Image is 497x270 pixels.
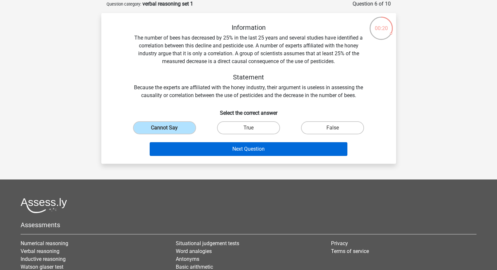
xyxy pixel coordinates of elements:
[301,121,364,134] label: False
[21,248,59,254] a: Verbal reasoning
[331,248,369,254] a: Terms of service
[107,2,141,7] small: Question category:
[150,142,347,156] button: Next Question
[176,248,212,254] a: Word analogies
[133,73,365,81] h5: Statement
[133,24,365,31] h5: Information
[176,256,199,262] a: Antonyms
[112,105,386,116] h6: Select the correct answer
[21,198,67,213] img: Assessly logo
[112,24,386,99] div: The number of bees has decreased by 25% in the last 25 years and several studies have identified ...
[331,240,348,246] a: Privacy
[21,256,66,262] a: Inductive reasoning
[21,221,476,229] h5: Assessments
[133,121,196,134] label: Cannot Say
[176,240,239,246] a: Situational judgement tests
[217,121,280,134] label: True
[369,16,393,32] div: 00:20
[176,264,213,270] a: Basic arithmetic
[21,264,63,270] a: Watson glaser test
[21,240,68,246] a: Numerical reasoning
[142,1,193,7] strong: verbal reasoning set 1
